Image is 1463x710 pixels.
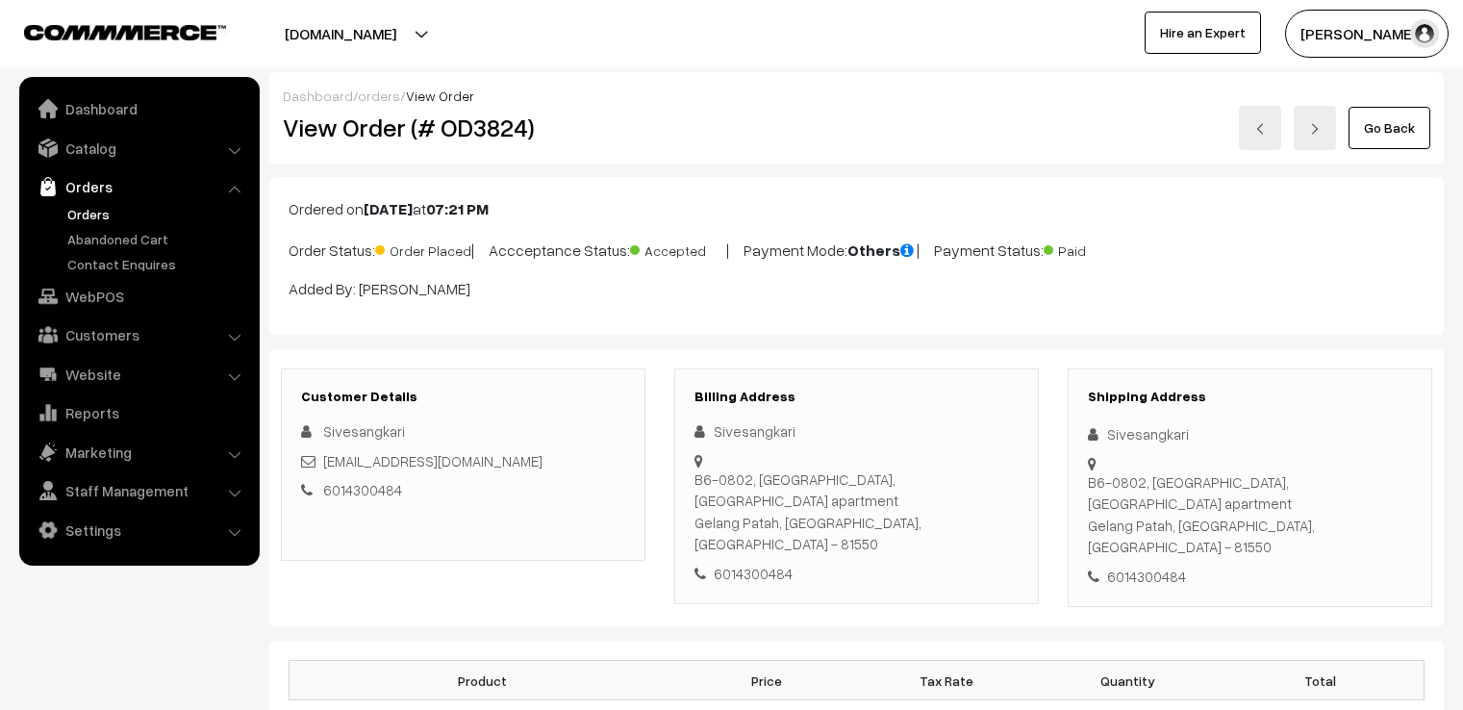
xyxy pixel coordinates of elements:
[1145,12,1261,54] a: Hire an Expert
[24,19,192,42] a: COMMMERCE
[24,317,253,352] a: Customers
[1349,107,1430,149] a: Go Back
[289,277,1425,300] p: Added By: [PERSON_NAME]
[1285,10,1449,58] button: [PERSON_NAME]
[694,420,1019,443] div: Sivesangkari
[63,204,253,224] a: Orders
[24,169,253,204] a: Orders
[289,197,1425,220] p: Ordered on at
[63,229,253,249] a: Abandoned Cart
[406,88,474,104] span: View Order
[1088,389,1412,405] h3: Shipping Address
[1088,566,1412,588] div: 6014300484
[1254,123,1266,135] img: left-arrow.png
[1309,123,1321,135] img: right-arrow.png
[283,86,1430,106] div: / /
[289,236,1425,262] p: Order Status: | Accceptance Status: | Payment Mode: | Payment Status:
[1088,423,1412,445] div: Sivesangkari
[63,254,253,274] a: Contact Enquires
[856,661,1037,700] th: Tax Rate
[24,473,253,508] a: Staff Management
[1218,661,1425,700] th: Total
[426,199,489,218] b: 07:21 PM
[847,241,917,260] b: Others
[694,469,1019,555] div: B6-0802, [GEOGRAPHIC_DATA], [GEOGRAPHIC_DATA] apartment Gelang Patah, [GEOGRAPHIC_DATA], [GEOGRAP...
[217,10,464,58] button: [DOMAIN_NAME]
[1088,471,1412,558] div: B6-0802, [GEOGRAPHIC_DATA], [GEOGRAPHIC_DATA] apartment Gelang Patah, [GEOGRAPHIC_DATA], [GEOGRAP...
[24,395,253,430] a: Reports
[24,91,253,126] a: Dashboard
[323,481,402,498] a: 6014300484
[323,422,405,440] span: Sivesangkari
[676,661,857,700] th: Price
[24,357,253,392] a: Website
[1037,661,1218,700] th: Quantity
[358,88,400,104] a: orders
[290,661,676,700] th: Product
[694,389,1019,405] h3: Billing Address
[630,236,726,261] span: Accepted
[364,199,413,218] b: [DATE]
[694,563,1019,585] div: 6014300484
[283,88,353,104] a: Dashboard
[1044,236,1140,261] span: Paid
[24,25,226,39] img: COMMMERCE
[1410,19,1439,48] img: user
[301,389,625,405] h3: Customer Details
[375,236,471,261] span: Order Placed
[24,131,253,165] a: Catalog
[24,513,253,547] a: Settings
[283,113,646,142] h2: View Order (# OD3824)
[24,279,253,314] a: WebPOS
[323,452,542,469] a: [EMAIL_ADDRESS][DOMAIN_NAME]
[24,435,253,469] a: Marketing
